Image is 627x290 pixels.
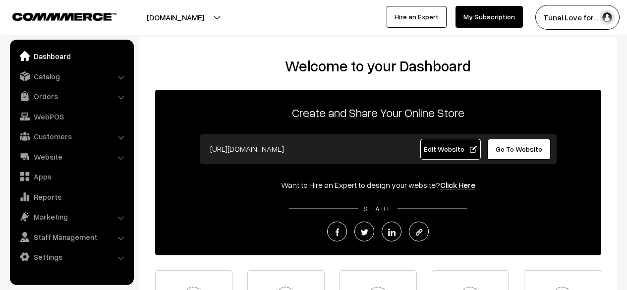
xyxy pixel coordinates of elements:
[112,5,239,30] button: [DOMAIN_NAME]
[456,6,523,28] a: My Subscription
[440,180,475,190] a: Click Here
[358,204,398,213] span: SHARE
[155,179,601,191] div: Want to Hire an Expert to design your website?
[12,47,130,65] a: Dashboard
[12,228,130,246] a: Staff Management
[424,145,477,153] span: Edit Website
[12,13,116,20] img: COMMMERCE
[12,108,130,125] a: WebPOS
[535,5,620,30] button: Tunai Love for…
[12,188,130,206] a: Reports
[600,10,615,25] img: user
[496,145,542,153] span: Go To Website
[12,67,130,85] a: Catalog
[12,10,99,22] a: COMMMERCE
[12,127,130,145] a: Customers
[12,208,130,226] a: Marketing
[487,139,551,160] a: Go To Website
[12,87,130,105] a: Orders
[420,139,481,160] a: Edit Website
[12,148,130,166] a: Website
[387,6,447,28] a: Hire an Expert
[12,248,130,266] a: Settings
[12,168,130,185] a: Apps
[149,57,607,75] h2: Welcome to your Dashboard
[155,104,601,121] p: Create and Share Your Online Store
